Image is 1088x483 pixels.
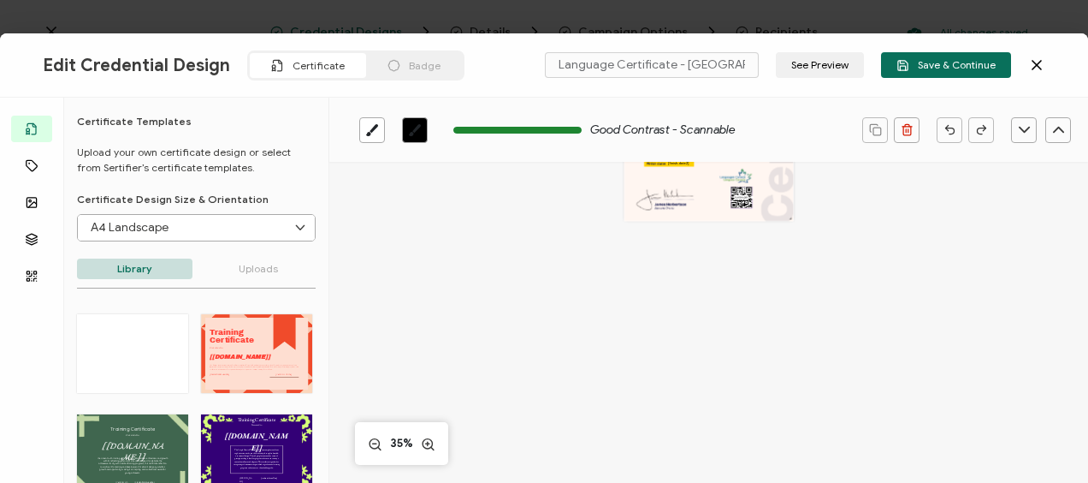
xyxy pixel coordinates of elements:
span: Save & Continue [896,59,996,72]
ion-icon: brush [365,123,379,137]
ion-icon: brush [408,123,422,137]
p: Library [77,259,192,279]
span: Certificate [293,59,345,72]
span: Badge [409,59,441,72]
button: See Preview [776,52,864,78]
span: Good Contrast - Scannable [590,121,736,139]
pre: [finish-date2] [668,162,689,166]
span: Edit Credential Design [43,55,230,76]
iframe: Chat Widget [1002,401,1088,483]
button: Save & Continue [881,52,1011,78]
span: 35% [387,435,417,452]
h6: Certificate Templates [77,115,316,128]
input: Name your certificate [545,52,759,78]
p: Uploads [201,259,316,279]
p: Certificate Design Size & Orientation [77,193,316,206]
p: Upload your own certificate design or select from Sertifier’s certificate templates. [77,145,316,176]
input: Select [78,215,315,241]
